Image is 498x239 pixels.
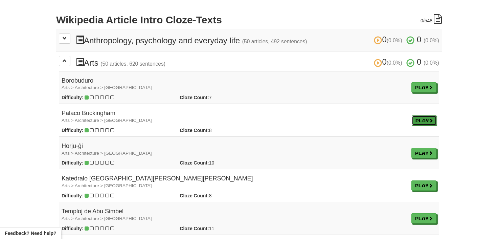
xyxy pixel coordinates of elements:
[180,193,209,198] strong: Cloze Count:
[412,115,437,126] a: Play
[180,160,209,166] strong: Cloze Count:
[175,127,263,134] div: 8
[175,192,263,199] div: 8
[62,160,84,166] strong: Difficulty:
[100,61,165,67] small: (50 articles, 620 sentences)
[175,94,263,101] div: 7
[62,208,406,222] h4: Temploj de Abu Simbel
[424,60,439,66] small: (0.0%)
[175,159,263,166] div: 10
[62,143,406,156] h4: Horju-ĝi
[387,38,402,43] small: (0.0%)
[62,78,406,91] h4: Borobuduro
[62,95,84,100] strong: Difficulty:
[62,128,84,133] strong: Difficulty:
[175,225,263,232] div: 11
[62,118,152,123] small: Arts > Architecture > [GEOGRAPHIC_DATA]
[242,39,307,44] small: (50 articles, 492 sentences)
[417,35,421,44] span: 0
[180,226,209,231] strong: Cloze Count:
[411,82,436,92] a: Play
[180,128,209,133] strong: Cloze Count:
[62,216,152,221] small: Arts > Architecture > [GEOGRAPHIC_DATA]
[62,85,152,90] small: Arts > Architecture > [GEOGRAPHIC_DATA]
[5,230,56,237] span: Open feedback widget
[62,183,152,188] small: Arts > Architecture > [GEOGRAPHIC_DATA]
[62,193,84,198] strong: Difficulty:
[76,35,439,45] h3: Anthropology, psychology and everyday life
[62,226,84,231] strong: Difficulty:
[411,180,436,191] a: Play
[76,58,439,67] h3: Arts
[424,38,439,43] small: (0.0%)
[417,57,421,66] span: 0
[62,110,406,124] h4: Palaco Buckingham
[411,213,436,223] a: Play
[62,175,406,189] h4: Katedralo [GEOGRAPHIC_DATA][PERSON_NAME][PERSON_NAME]
[374,57,404,66] span: 0
[421,18,423,23] span: 0
[411,148,436,158] a: Play
[180,95,209,100] strong: Cloze Count:
[387,60,402,66] small: (0.0%)
[56,14,442,25] h2: Wikipedia Article Intro Cloze-Texts
[421,14,442,24] div: /548
[62,151,152,156] small: Arts > Architecture > [GEOGRAPHIC_DATA]
[374,35,404,44] span: 0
